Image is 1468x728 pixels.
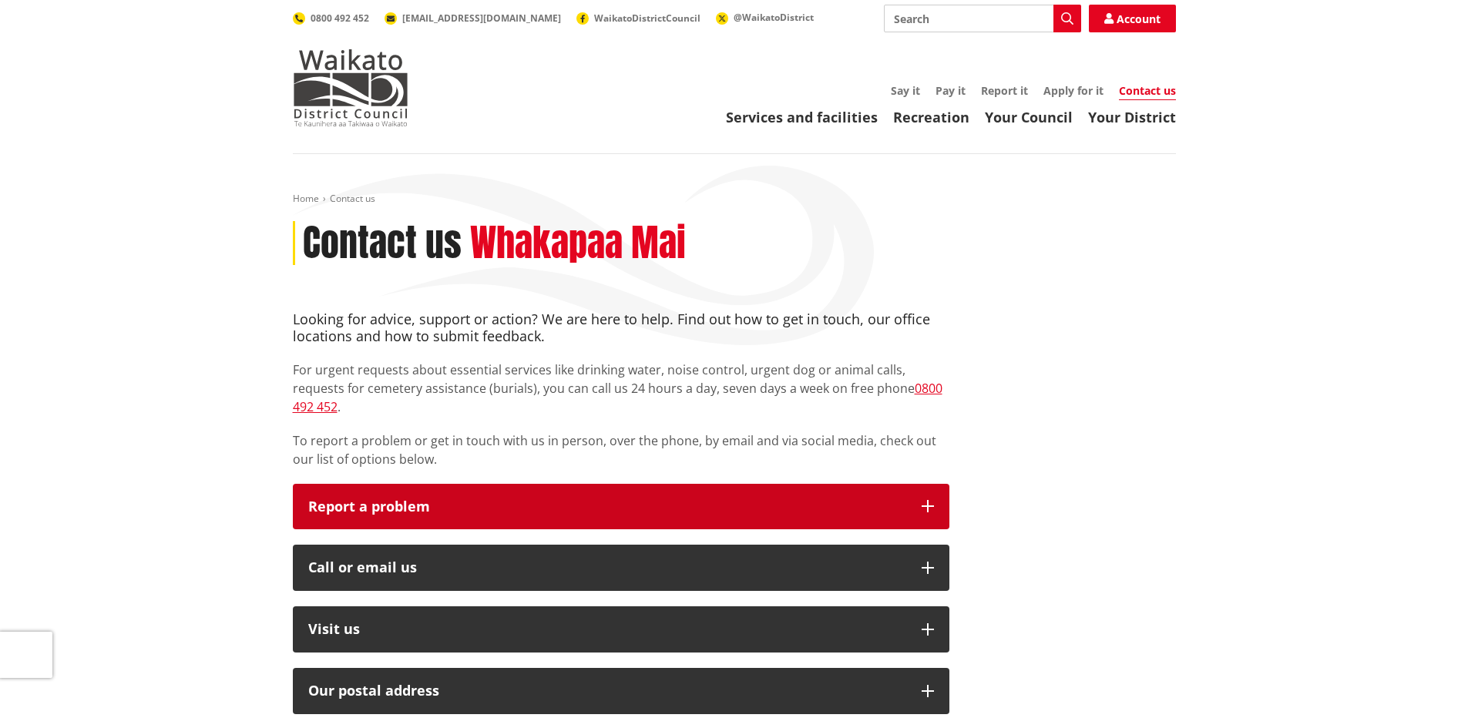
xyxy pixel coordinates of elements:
[293,380,942,415] a: 0800 492 452
[293,192,319,205] a: Home
[385,12,561,25] a: [EMAIL_ADDRESS][DOMAIN_NAME]
[734,11,814,24] span: @WaikatoDistrict
[303,221,462,266] h1: Contact us
[1119,83,1176,100] a: Contact us
[293,484,949,530] button: Report a problem
[594,12,700,25] span: WaikatoDistrictCouncil
[936,83,966,98] a: Pay it
[293,12,369,25] a: 0800 492 452
[293,311,949,344] h4: Looking for advice, support or action? We are here to help. Find out how to get in touch, our off...
[985,108,1073,126] a: Your Council
[293,545,949,591] button: Call or email us
[402,12,561,25] span: [EMAIL_ADDRESS][DOMAIN_NAME]
[308,499,906,515] p: Report a problem
[1088,108,1176,126] a: Your District
[716,11,814,24] a: @WaikatoDistrict
[308,622,906,637] p: Visit us
[1397,663,1453,719] iframe: Messenger Launcher
[293,431,949,468] p: To report a problem or get in touch with us in person, over the phone, by email and via social me...
[893,108,969,126] a: Recreation
[293,606,949,653] button: Visit us
[293,193,1176,206] nav: breadcrumb
[1089,5,1176,32] a: Account
[293,361,949,416] p: For urgent requests about essential services like drinking water, noise control, urgent dog or an...
[308,560,906,575] div: Call or email us
[884,5,1081,32] input: Search input
[726,108,878,126] a: Services and facilities
[293,668,949,714] button: Our postal address
[1043,83,1104,98] a: Apply for it
[576,12,700,25] a: WaikatoDistrictCouncil
[330,192,375,205] span: Contact us
[311,12,369,25] span: 0800 492 452
[470,221,686,266] h2: Whakapaa Mai
[308,683,906,699] h2: Our postal address
[293,49,408,126] img: Waikato District Council - Te Kaunihera aa Takiwaa o Waikato
[891,83,920,98] a: Say it
[981,83,1028,98] a: Report it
